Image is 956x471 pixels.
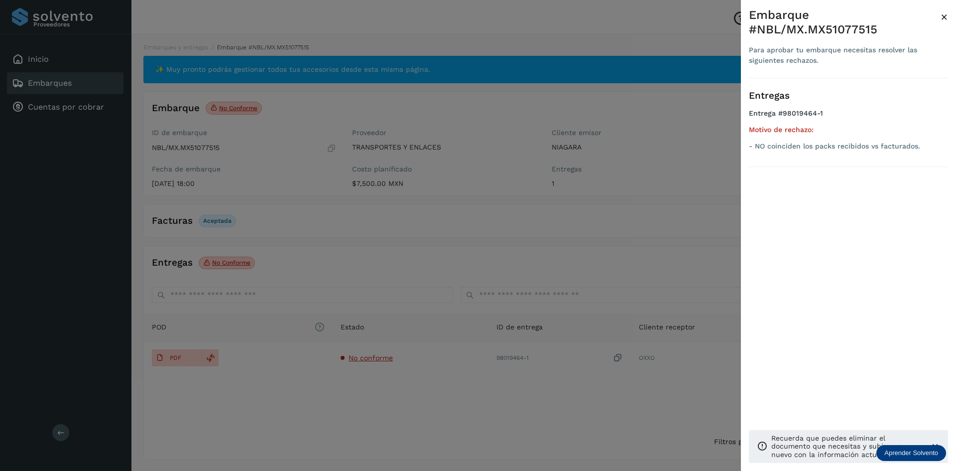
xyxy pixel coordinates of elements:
[749,142,948,151] p: - NO coinciden los packs recibidos vs facturados.
[749,109,948,126] h4: Entrega #98019464-1
[749,8,941,37] div: Embarque #NBL/MX.MX51077515
[749,45,941,66] div: Para aprobar tu embarque necesitas resolver las siguientes rechazos.
[749,126,948,134] h5: Motivo de rechazo:
[876,445,946,461] div: Aprender Solvento
[749,90,948,102] h3: Entregas
[884,449,938,457] p: Aprender Solvento
[941,8,948,26] button: Close
[771,434,922,459] p: Recuerda que puedes eliminar el documento que necesitas y subir uno nuevo con la información actu...
[941,10,948,24] span: ×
